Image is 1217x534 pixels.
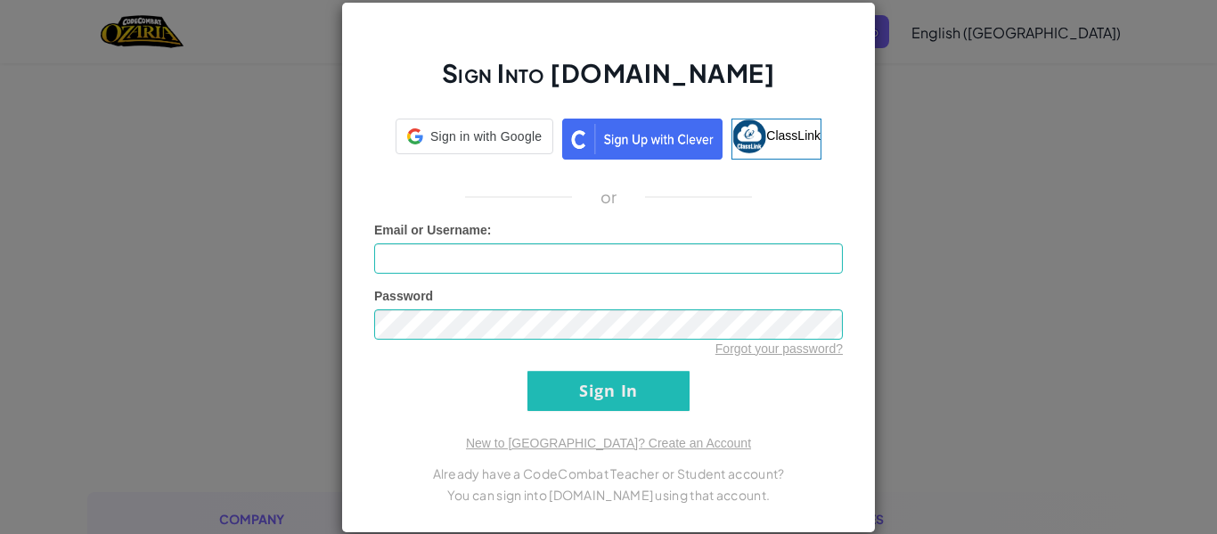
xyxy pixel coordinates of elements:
input: Sign In [527,371,690,411]
a: New to [GEOGRAPHIC_DATA]? Create an Account [466,436,751,450]
span: ClassLink [766,127,821,142]
a: Forgot your password? [715,341,843,356]
div: Sign in with Google [396,119,553,154]
p: Already have a CodeCombat Teacher or Student account? [374,463,843,484]
a: Sign in with Google [396,119,553,160]
span: Email or Username [374,223,487,237]
p: You can sign into [DOMAIN_NAME] using that account. [374,484,843,505]
label: : [374,221,492,239]
span: Sign in with Google [430,127,542,145]
img: classlink-logo-small.png [732,119,766,153]
p: or [600,186,617,208]
img: clever_sso_button@2x.png [562,119,723,160]
span: Password [374,289,433,303]
h2: Sign Into [DOMAIN_NAME] [374,56,843,108]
